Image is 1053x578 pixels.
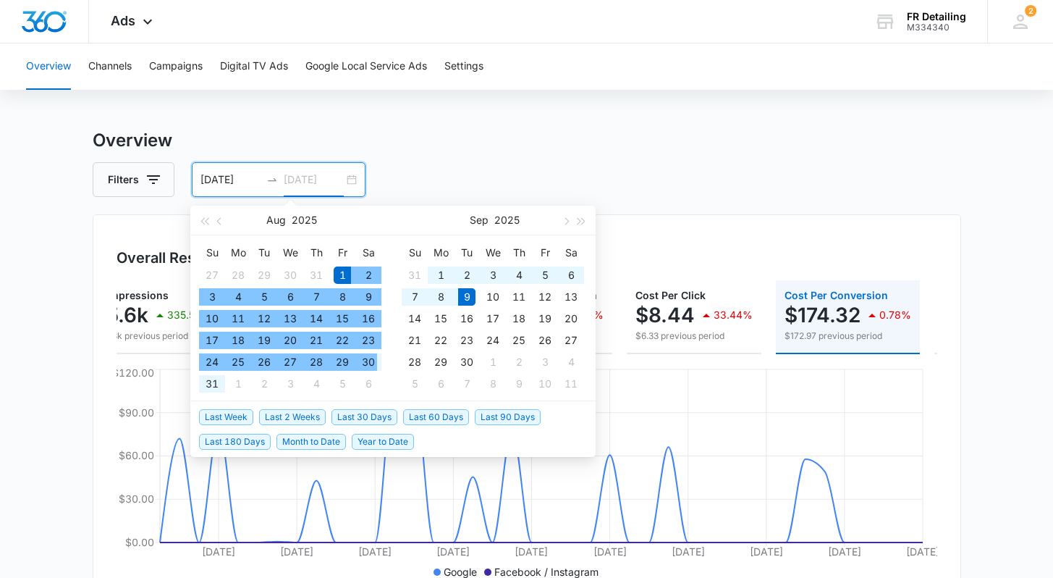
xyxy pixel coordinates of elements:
[454,330,480,351] td: 2025-09-23
[454,373,480,395] td: 2025-10-07
[255,267,273,284] div: 29
[199,434,271,450] span: Last 180 Days
[329,330,355,351] td: 2025-08-22
[536,353,554,371] div: 3
[428,351,454,373] td: 2025-09-29
[906,545,939,558] tspan: [DATE]
[480,373,506,395] td: 2025-10-08
[203,353,221,371] div: 24
[785,289,888,301] span: Cost Per Conversion
[220,43,288,90] button: Digital TV Ads
[255,353,273,371] div: 26
[229,375,247,393] div: 1
[510,332,528,349] div: 25
[879,310,911,320] p: 0.78%
[277,264,303,286] td: 2025-07-30
[203,375,221,393] div: 31
[562,288,580,306] div: 13
[532,286,558,308] td: 2025-09-12
[199,330,225,351] td: 2025-08-17
[360,288,377,306] div: 9
[402,373,428,395] td: 2025-10-05
[329,373,355,395] td: 2025-09-05
[360,267,377,284] div: 2
[199,264,225,286] td: 2025-07-27
[562,375,580,393] div: 11
[635,330,753,343] p: $6.33 previous period
[454,264,480,286] td: 2025-09-02
[406,332,423,349] div: 21
[360,310,377,327] div: 16
[406,375,423,393] div: 5
[308,353,325,371] div: 28
[355,308,381,330] td: 2025-08-16
[558,264,584,286] td: 2025-09-06
[494,206,520,235] button: 2025
[536,310,554,327] div: 19
[432,353,449,371] div: 29
[355,373,381,395] td: 2025-09-06
[199,286,225,308] td: 2025-08-03
[225,241,251,264] th: Mo
[536,332,554,349] div: 26
[532,308,558,330] td: 2025-09-19
[402,264,428,286] td: 2025-08-31
[119,493,154,505] tspan: $30.00
[282,267,299,284] div: 30
[506,241,532,264] th: Th
[532,351,558,373] td: 2025-10-03
[308,332,325,349] div: 21
[510,288,528,306] div: 11
[358,545,392,558] tspan: [DATE]
[458,332,475,349] div: 23
[1025,5,1036,17] span: 2
[225,286,251,308] td: 2025-08-04
[532,330,558,351] td: 2025-09-26
[277,241,303,264] th: We
[562,267,580,284] div: 6
[308,375,325,393] div: 4
[106,303,148,327] p: 5.6k
[749,545,782,558] tspan: [DATE]
[506,330,532,351] td: 2025-09-25
[506,351,532,373] td: 2025-10-02
[480,308,506,330] td: 2025-09-17
[119,406,154,419] tspan: $90.00
[484,267,502,284] div: 3
[119,449,154,461] tspan: $60.00
[532,373,558,395] td: 2025-10-10
[470,206,489,235] button: Sep
[352,434,414,450] span: Year to Date
[558,286,584,308] td: 2025-09-13
[329,308,355,330] td: 2025-08-15
[432,310,449,327] div: 15
[458,288,475,306] div: 9
[203,310,221,327] div: 10
[331,409,397,425] span: Last 30 Days
[305,43,427,90] button: Google Local Service Ads
[480,241,506,264] th: We
[282,288,299,306] div: 6
[558,351,584,373] td: 2025-10-04
[402,241,428,264] th: Su
[255,310,273,327] div: 12
[26,43,71,90] button: Overview
[125,536,154,548] tspan: $0.00
[510,310,528,327] div: 18
[432,267,449,284] div: 1
[334,267,351,284] div: 1
[229,288,247,306] div: 4
[112,367,154,379] tspan: $120.00
[282,375,299,393] div: 3
[259,409,326,425] span: Last 2 Weeks
[334,332,351,349] div: 22
[355,351,381,373] td: 2025-08-30
[276,434,346,450] span: Month to Date
[454,308,480,330] td: 2025-09-16
[480,264,506,286] td: 2025-09-03
[907,22,966,33] div: account id
[202,545,235,558] tspan: [DATE]
[334,310,351,327] div: 15
[406,288,423,306] div: 7
[428,330,454,351] td: 2025-09-22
